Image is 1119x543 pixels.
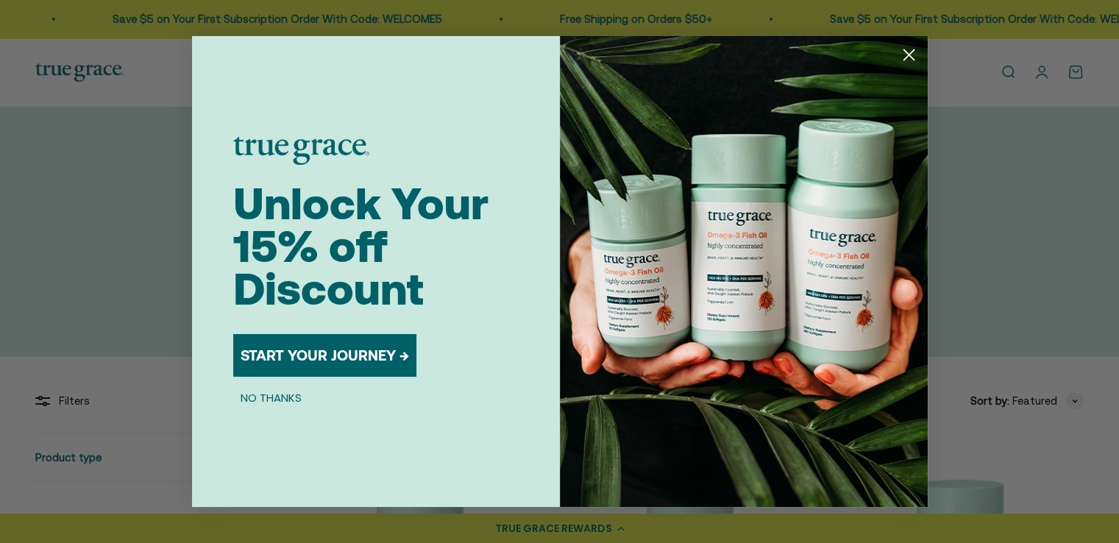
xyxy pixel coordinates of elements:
span: Unlock Your 15% off Discount [233,178,489,314]
button: NO THANKS [233,388,309,406]
img: 098727d5-50f8-4f9b-9554-844bb8da1403.jpeg [560,36,928,507]
button: START YOUR JOURNEY → [233,334,416,377]
button: Close dialog [896,42,922,68]
img: logo placeholder [233,137,369,165]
